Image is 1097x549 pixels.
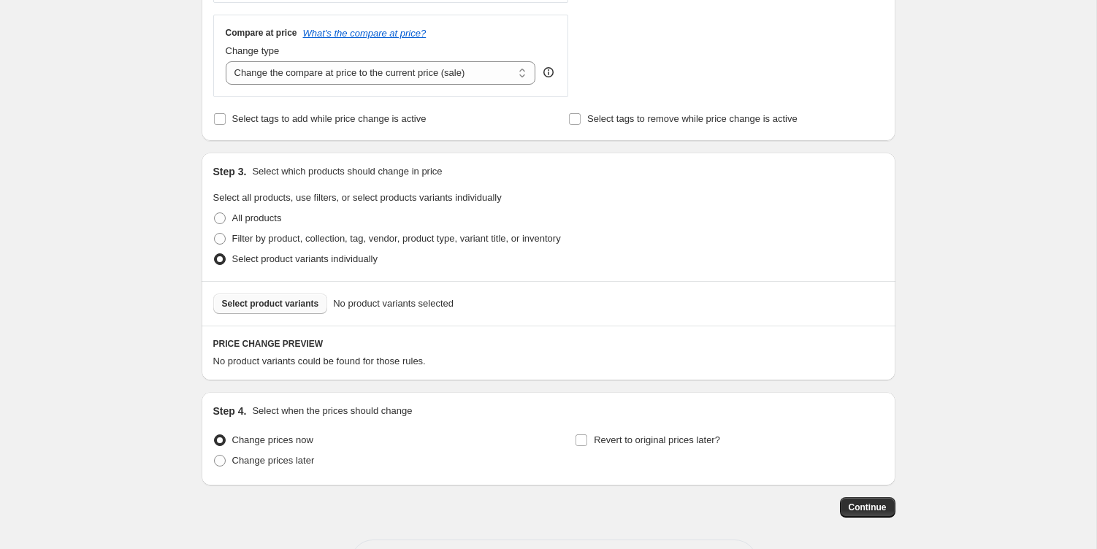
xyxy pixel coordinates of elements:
h2: Step 3. [213,164,247,179]
span: Revert to original prices later? [594,434,720,445]
span: All products [232,212,282,223]
span: Filter by product, collection, tag, vendor, product type, variant title, or inventory [232,233,561,244]
span: Select tags to remove while price change is active [587,113,798,124]
span: Select product variants [222,298,319,310]
span: No product variants selected [333,296,454,311]
span: Change prices now [232,434,313,445]
h6: PRICE CHANGE PREVIEW [213,338,884,350]
p: Select when the prices should change [252,404,412,418]
span: Select product variants individually [232,253,378,264]
span: Select all products, use filters, or select products variants individually [213,192,502,203]
button: What's the compare at price? [303,28,427,39]
span: Change type [226,45,280,56]
span: Change prices later [232,455,315,466]
span: Continue [849,502,887,513]
h2: Step 4. [213,404,247,418]
button: Continue [840,497,895,518]
span: No product variants could be found for those rules. [213,356,426,366]
h3: Compare at price [226,27,297,39]
p: Select which products should change in price [252,164,442,179]
div: help [541,65,556,80]
span: Select tags to add while price change is active [232,113,427,124]
button: Select product variants [213,293,328,314]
